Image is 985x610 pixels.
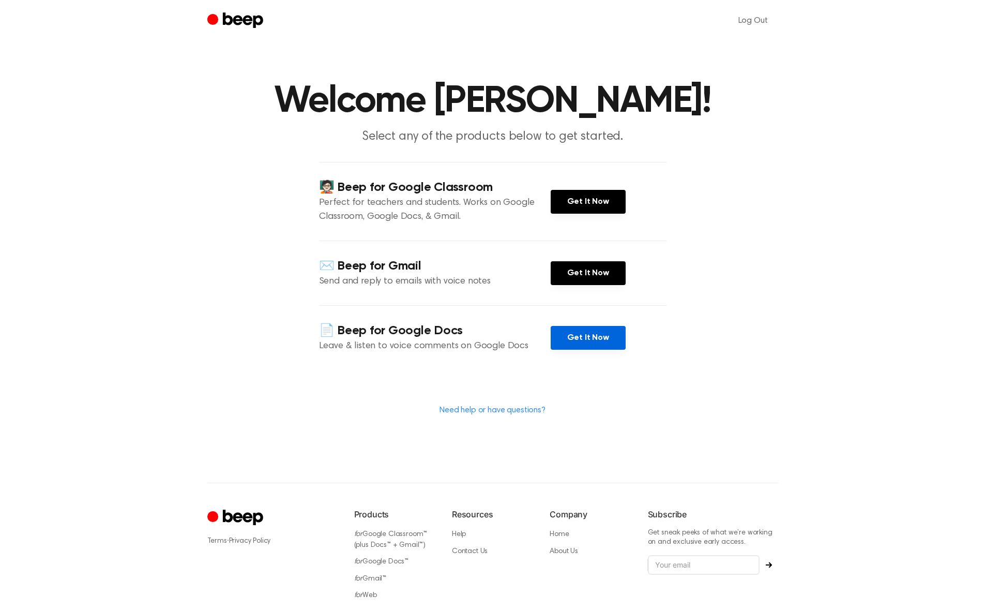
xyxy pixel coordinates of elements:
h6: Resources [452,508,533,520]
h6: Company [550,508,631,520]
a: Cruip [207,508,266,528]
i: for [354,531,363,538]
p: Perfect for teachers and students. Works on Google Classroom, Google Docs, & Gmail. [319,196,551,224]
h4: 📄 Beep for Google Docs [319,322,551,339]
a: Log Out [728,8,778,33]
a: forGoogle Docs™ [354,558,409,566]
a: Get It Now [551,261,626,285]
p: Get sneak peeks of what we’re working on and exclusive early access. [648,529,778,547]
h6: Subscribe [648,508,778,520]
a: Terms [207,538,227,545]
h6: Products [354,508,435,520]
h1: Welcome [PERSON_NAME]! [228,83,757,120]
p: Leave & listen to voice comments on Google Docs [319,339,551,353]
button: Subscribe [760,562,778,568]
a: Beep [207,11,266,31]
p: Select any of the products below to get started. [294,128,691,145]
a: Help [452,531,466,538]
a: forWeb [354,592,377,599]
a: Get It Now [551,326,626,350]
a: About Us [550,548,578,555]
div: · [207,535,338,546]
i: for [354,558,363,566]
p: Send and reply to emails with voice notes [319,275,551,289]
h4: 🧑🏻‍🏫 Beep for Google Classroom [319,179,551,196]
a: Privacy Policy [229,538,271,545]
a: Contact Us [452,548,488,555]
i: for [354,575,363,583]
a: Get It Now [551,190,626,214]
i: for [354,592,363,599]
a: Need help or have questions? [440,406,545,414]
h4: ✉️ Beep for Gmail [319,258,551,275]
a: forGmail™ [354,575,387,583]
input: Your email [648,555,760,575]
a: Home [550,531,569,538]
a: forGoogle Classroom™ (plus Docs™ + Gmail™) [354,531,428,549]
